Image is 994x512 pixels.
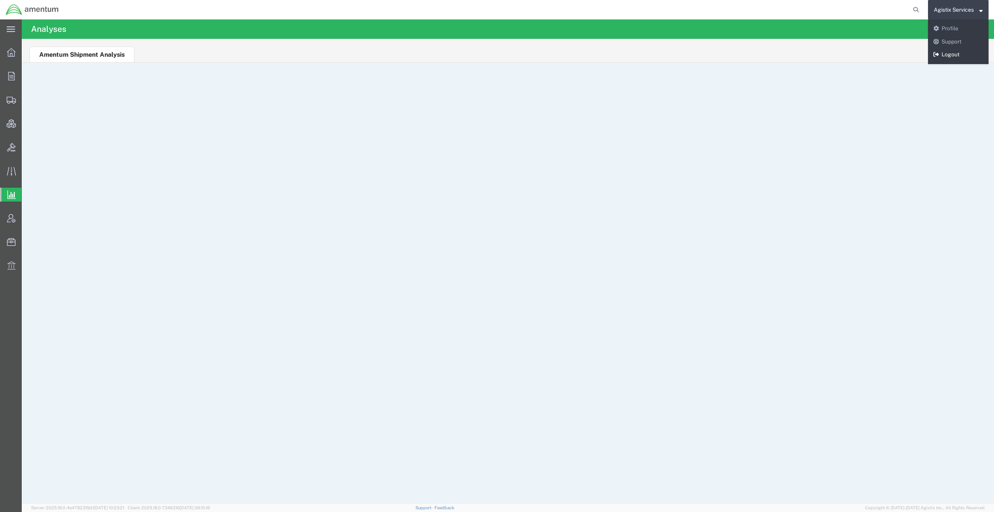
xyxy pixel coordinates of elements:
[128,505,210,510] span: Client: 2025.18.0-7346316
[5,4,59,16] img: logo
[31,19,66,39] h4: Analyses
[180,505,210,510] span: [DATE] 08:10:16
[933,5,983,14] button: Agistix Services
[928,22,989,35] a: Profile
[928,48,989,61] a: Logout
[934,5,974,14] span: Agistix Services
[31,505,124,510] span: Server: 2025.18.0-4e47823f9d1
[434,505,454,510] a: Feedback
[865,505,985,511] span: Copyright © [DATE]-[DATE] Agistix Inc., All Rights Reserved
[928,35,989,49] a: Support
[30,47,134,62] li: Amentum Shipment Analysis
[415,505,435,510] a: Support
[94,505,124,510] span: [DATE] 10:23:21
